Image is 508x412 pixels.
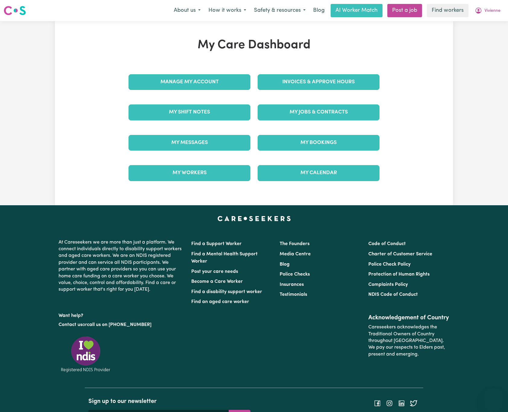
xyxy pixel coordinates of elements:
a: My Shift Notes [129,104,250,120]
a: Careseekers logo [4,4,26,18]
h2: Sign up to our newsletter [88,398,250,405]
a: Become a Care Worker [191,279,243,284]
a: Blog [310,4,328,17]
a: Code of Conduct [368,241,406,246]
a: Police Checks [280,272,310,277]
a: Follow Careseekers on Facebook [374,401,381,405]
a: Post a job [387,4,422,17]
a: Charter of Customer Service [368,252,432,257]
a: My Calendar [258,165,379,181]
iframe: Button to launch messaging window [484,388,503,407]
a: Manage My Account [129,74,250,90]
a: Careseekers home page [217,216,291,221]
a: AI Worker Match [331,4,383,17]
button: My Account [471,4,504,17]
button: Safety & resources [250,4,310,17]
a: Find a Support Worker [191,241,242,246]
a: Police Check Policy [368,262,411,267]
a: Follow Careseekers on LinkedIn [398,401,405,405]
a: Blog [280,262,290,267]
a: Invoices & Approve Hours [258,74,379,90]
a: Post your care needs [191,269,238,274]
button: About us [170,4,205,17]
a: Contact us [59,322,82,327]
h1: My Care Dashboard [125,38,383,53]
a: Follow Careseekers on Twitter [410,401,417,405]
button: How it works [205,4,250,17]
a: Find a Mental Health Support Worker [191,252,258,264]
a: Find workers [427,4,468,17]
p: Want help? [59,310,184,319]
p: Careseekers acknowledges the Traditional Owners of Country throughout [GEOGRAPHIC_DATA]. We pay o... [368,321,449,360]
a: Find a disability support worker [191,289,262,294]
a: My Workers [129,165,250,181]
a: Follow Careseekers on Instagram [386,401,393,405]
a: My Messages [129,135,250,151]
a: My Jobs & Contracts [258,104,379,120]
a: Insurances [280,282,304,287]
a: Protection of Human Rights [368,272,430,277]
a: Testimonials [280,292,307,297]
a: call us on [PHONE_NUMBER] [87,322,151,327]
img: Careseekers logo [4,5,26,16]
p: or [59,319,184,331]
p: At Careseekers we are more than just a platform. We connect individuals directly to disability su... [59,237,184,295]
span: Vivienne [484,8,500,14]
a: My Bookings [258,135,379,151]
a: Complaints Policy [368,282,408,287]
a: Find an aged care worker [191,299,249,304]
a: Media Centre [280,252,311,257]
a: The Founders [280,241,310,246]
h2: Acknowledgement of Country [368,314,449,321]
a: NDIS Code of Conduct [368,292,418,297]
img: Registered NDIS provider [59,335,113,373]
